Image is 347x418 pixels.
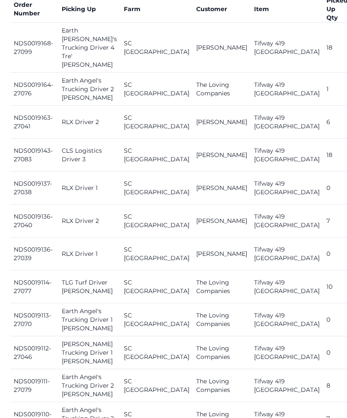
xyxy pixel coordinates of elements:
[120,23,193,73] td: SC [GEOGRAPHIC_DATA]
[10,238,58,271] td: NDS0019136-27039
[251,238,323,271] td: Tifway 419 [GEOGRAPHIC_DATA]
[58,139,120,172] td: CLS Logistics Driver 3
[193,304,251,337] td: The Loving Companies
[120,271,193,304] td: SC [GEOGRAPHIC_DATA]
[193,337,251,370] td: The Loving Companies
[58,238,120,271] td: RLX Driver 1
[120,304,193,337] td: SC [GEOGRAPHIC_DATA]
[10,139,58,172] td: NDS0019143-27083
[10,106,58,139] td: NDS0019163-27041
[10,271,58,304] td: NDS0019114-27077
[58,271,120,304] td: TLG Turf Driver [PERSON_NAME]
[193,23,251,73] td: [PERSON_NAME]
[58,73,120,106] td: Earth Angel's Trucking Driver 2 [PERSON_NAME]
[251,205,323,238] td: Tifway 419 [GEOGRAPHIC_DATA]
[10,23,58,73] td: NDS0019168-27099
[251,172,323,205] td: Tifway 419 [GEOGRAPHIC_DATA]
[10,205,58,238] td: NDS0019136-27040
[10,370,58,403] td: NDS0019111-27079
[251,304,323,337] td: Tifway 419 [GEOGRAPHIC_DATA]
[251,337,323,370] td: Tifway 419 [GEOGRAPHIC_DATA]
[120,205,193,238] td: SC [GEOGRAPHIC_DATA]
[10,337,58,370] td: NDS0019112-27046
[193,73,251,106] td: The Loving Companies
[120,106,193,139] td: SC [GEOGRAPHIC_DATA]
[120,370,193,403] td: SC [GEOGRAPHIC_DATA]
[193,271,251,304] td: The Loving Companies
[58,106,120,139] td: RLX Driver 2
[193,238,251,271] td: [PERSON_NAME]
[120,172,193,205] td: SC [GEOGRAPHIC_DATA]
[10,304,58,337] td: NDS0019113-27070
[10,73,58,106] td: NDS0019164-27076
[120,337,193,370] td: SC [GEOGRAPHIC_DATA]
[120,238,193,271] td: SC [GEOGRAPHIC_DATA]
[193,106,251,139] td: [PERSON_NAME]
[58,304,120,337] td: Earth Angel's Trucking Driver 1 [PERSON_NAME]
[251,23,323,73] td: Tifway 419 [GEOGRAPHIC_DATA]
[251,370,323,403] td: Tifway 419 [GEOGRAPHIC_DATA]
[120,139,193,172] td: SC [GEOGRAPHIC_DATA]
[193,139,251,172] td: [PERSON_NAME]
[10,172,58,205] td: NDS0019137-27038
[251,271,323,304] td: Tifway 419 [GEOGRAPHIC_DATA]
[58,23,120,73] td: Earth [PERSON_NAME]'s Trucking Driver 4 Tre' [PERSON_NAME]
[193,172,251,205] td: [PERSON_NAME]
[58,172,120,205] td: RLX Driver 1
[193,205,251,238] td: [PERSON_NAME]
[58,337,120,370] td: [PERSON_NAME] Trucking Driver 1 [PERSON_NAME]
[251,106,323,139] td: Tifway 419 [GEOGRAPHIC_DATA]
[193,370,251,403] td: The Loving Companies
[251,73,323,106] td: Tifway 419 [GEOGRAPHIC_DATA]
[251,139,323,172] td: Tifway 419 [GEOGRAPHIC_DATA]
[58,370,120,403] td: Earth Angel's Trucking Driver 2 [PERSON_NAME]
[120,73,193,106] td: SC [GEOGRAPHIC_DATA]
[58,205,120,238] td: RLX Driver 2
